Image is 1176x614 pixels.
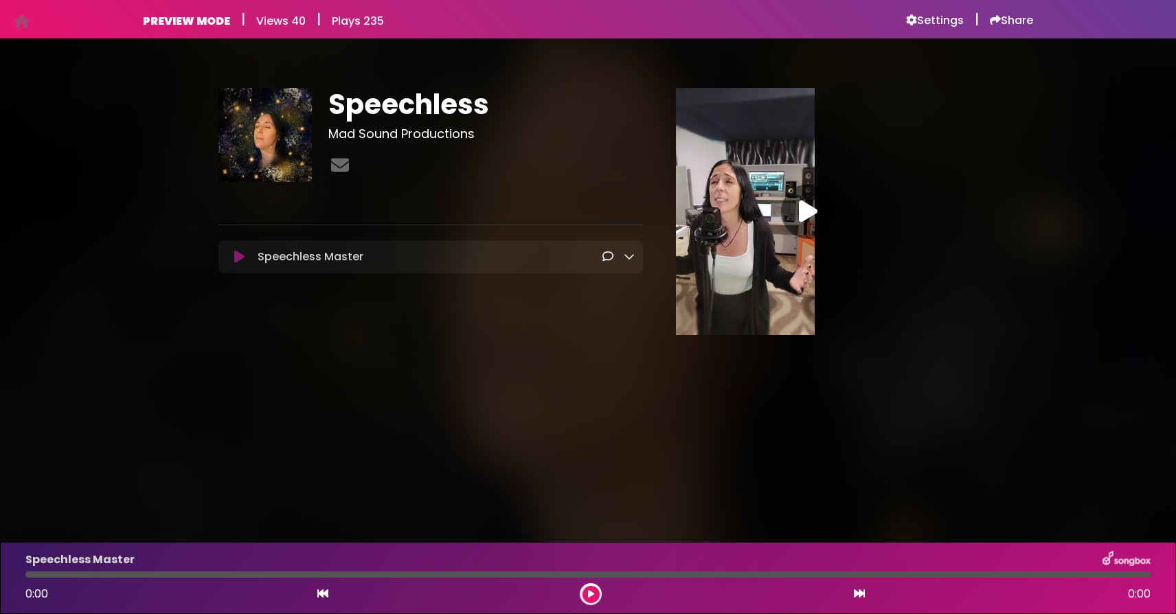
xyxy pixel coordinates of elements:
[328,126,642,141] h3: Mad Sound Productions
[258,249,363,265] p: Speechless Master
[332,14,384,27] h6: Plays 235
[241,11,245,27] h5: |
[676,88,815,335] img: Video Thumbnail
[906,14,964,27] a: Settings
[143,14,230,27] h6: PREVIEW MODE
[975,11,979,27] h5: |
[317,11,321,27] h5: |
[328,88,642,121] h1: Speechless
[256,14,306,27] h6: Views 40
[218,88,312,181] img: WObvE9b6TdqcrbbkyWI4
[990,14,1033,27] a: Share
